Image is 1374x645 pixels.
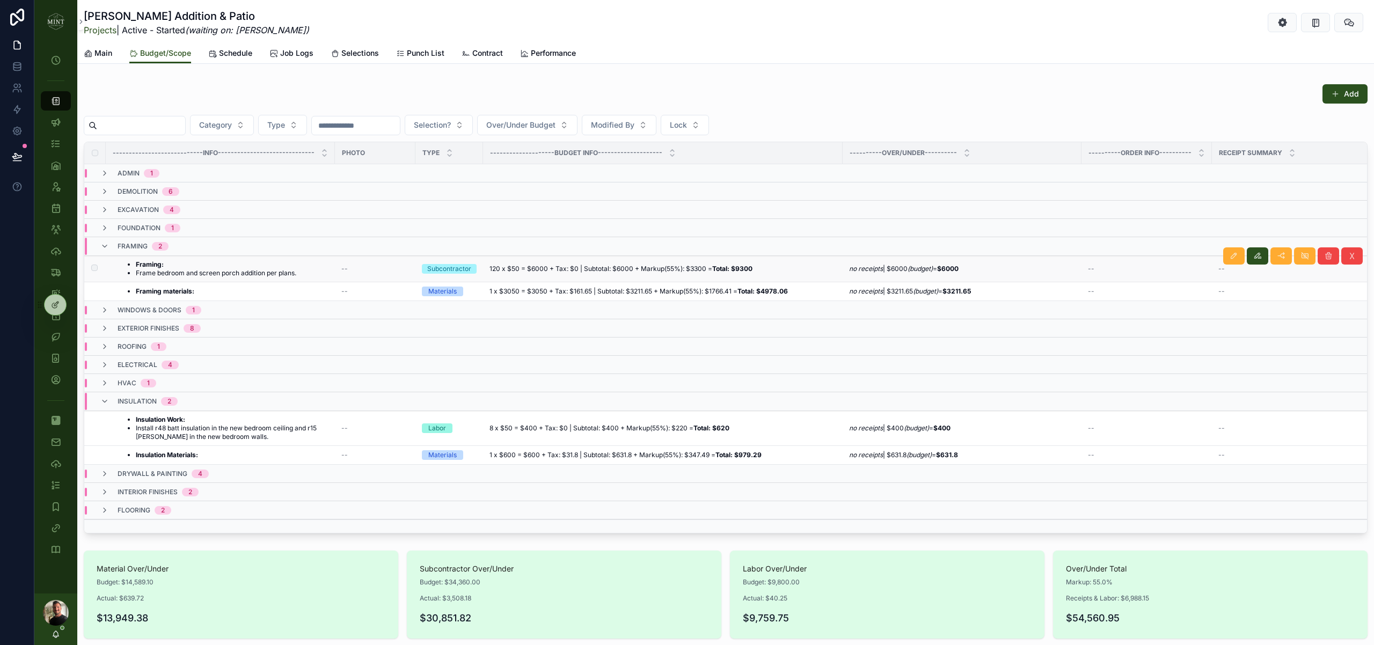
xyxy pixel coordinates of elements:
span: Material Over/Under [97,563,385,574]
a: 1 x $3050 = $3050 + Tax: $161.65 | Subtotal: $3211.65 + Markup(55%): $1766.41 =Total: $4978.06 [489,287,836,296]
div: 1 [150,169,153,178]
span: Modified By [591,120,634,130]
a: Labor [422,423,477,433]
span: Labor Over/Under [743,563,1032,574]
span: -- [341,451,348,459]
a: Schedule [208,43,252,65]
a: Materials [422,450,477,460]
strong: Framing materials: [136,287,194,295]
span: $13,949.38 [97,611,385,626]
strong: $400 [933,424,951,432]
span: ----------------------------Info------------------------------ [113,149,315,157]
span: ----------Order Info---------- [1088,149,1192,157]
span: -- [1088,265,1094,273]
span: roofing [118,342,147,351]
em: no receipts [849,424,883,432]
a: Job Logs [269,43,313,65]
span: Budget/Scope [140,48,191,58]
strong: Insulation Materials: [136,451,198,459]
span: -- [1218,265,1225,273]
a: -- [1088,451,1205,459]
p: Budget: $14,589.10 [97,577,154,587]
a: Subcontractor [422,264,477,274]
div: 6 [169,187,173,196]
p: Budget: $9,800.00 [743,577,800,587]
span: Selection? [414,120,451,130]
span: excavation [118,206,159,214]
span: --------------------Budget Info-------------------- [490,149,662,157]
span: -- [341,265,348,273]
em: no receipts [849,451,883,459]
span: 8 x $50 = $400 + Tax: $0 | Subtotal: $400 + Markup(55%): $220 = [489,424,729,432]
span: Category [199,120,232,130]
div: Materials [428,450,457,460]
span: $9,759.75 [743,611,1032,626]
a: Projects [84,25,116,35]
button: Select Button [661,115,709,135]
strong: Insulation Work: [136,415,185,423]
a: 1 x $600 = $600 + Tax: $31.8 | Subtotal: $631.8 + Markup(55%): $347.49 =Total: $979.29 [489,451,836,459]
button: Select Button [405,115,473,135]
span: Receipt Summary [1219,149,1282,157]
a: -- [341,287,409,296]
p: Receipts & Labor: $6,988.15 [1066,593,1149,603]
button: Select Button [190,115,254,135]
a: -- [1088,265,1205,273]
span: -- [1088,451,1094,459]
strong: Total: $4978.06 [737,287,788,295]
strong: Total: $979.29 [715,451,762,459]
span: -- [1088,424,1094,433]
span: Over/Under Total [1066,563,1355,574]
span: Contract [472,48,503,58]
em: no receipts [849,265,883,273]
p: Budget: $34,360.00 [420,577,480,587]
span: | $400 = [849,424,951,432]
span: Lock [670,120,687,130]
span: Type [422,149,440,157]
div: 2 [188,488,192,496]
span: admin [118,169,140,178]
button: Add [1322,84,1368,104]
div: 8 [190,324,194,333]
div: 2 [167,397,171,406]
h1: [PERSON_NAME] Addition & Patio [84,9,309,24]
em: (budget) [908,265,933,273]
span: 1 x $3050 = $3050 + Tax: $161.65 | Subtotal: $3211.65 + Markup(55%): $1766.41 = [489,287,788,295]
a: 8 x $50 = $400 + Tax: $0 | Subtotal: $400 + Markup(55%): $220 =Total: $620 [489,424,836,433]
a: no receipts| $400(budget)=$400 [849,424,1075,433]
a: Punch List [396,43,444,65]
em: (waiting on: [PERSON_NAME]) [185,25,309,35]
a: Materials [422,287,477,296]
a: Insulation Materials: [119,451,328,459]
a: no receipts| $3211.65(budget)=$3211.65 [849,287,1075,296]
a: Selections [331,43,379,65]
span: exterior finishes [118,324,179,333]
div: Materials [428,287,457,296]
p: Actual: $40.25 [743,593,800,603]
span: | Active - Started [84,24,309,36]
span: Selections [341,48,379,58]
span: foundation [118,224,160,232]
strong: Total: $620 [693,424,729,432]
em: (budget) [907,451,932,459]
span: windows & doors [118,306,181,314]
span: Schedule [219,48,252,58]
div: 2 [158,242,162,251]
span: 1 x $600 = $600 + Tax: $31.8 | Subtotal: $631.8 + Markup(55%): $347.49 = [489,451,762,459]
em: no receipts [849,287,883,295]
span: -- [341,287,348,296]
div: 1 [147,379,150,387]
strong: $3211.65 [942,287,971,295]
span: insulation [118,397,157,406]
span: Photo [342,149,365,157]
em: (budget) [904,424,929,432]
span: Performance [531,48,576,58]
a: no receipts| $6000(budget)=$6000 [849,265,1075,273]
span: flooring [118,506,150,515]
span: | $3211.65 = [849,287,971,295]
a: -- [341,451,409,459]
span: | $631.8 = [849,451,958,459]
a: Performance [520,43,576,65]
li: Frame bedroom and screen porch addition per plans. [136,269,296,277]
